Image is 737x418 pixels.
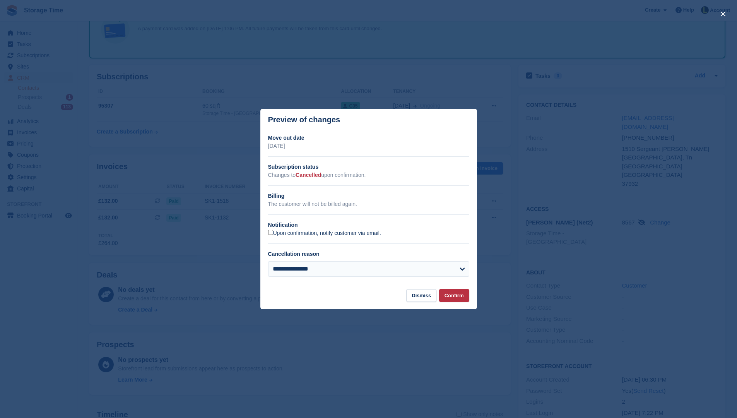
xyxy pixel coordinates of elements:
[717,8,729,20] button: close
[268,200,469,208] p: The customer will not be billed again.
[268,230,381,237] label: Upon confirmation, notify customer via email.
[268,134,469,142] h2: Move out date
[268,171,469,179] p: Changes to upon confirmation.
[268,115,340,124] p: Preview of changes
[268,221,469,229] h2: Notification
[439,289,469,302] button: Confirm
[268,230,273,235] input: Upon confirmation, notify customer via email.
[268,142,469,150] p: [DATE]
[268,163,469,171] h2: Subscription status
[296,172,321,178] span: Cancelled
[268,251,320,257] label: Cancellation reason
[268,192,469,200] h2: Billing
[406,289,436,302] button: Dismiss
